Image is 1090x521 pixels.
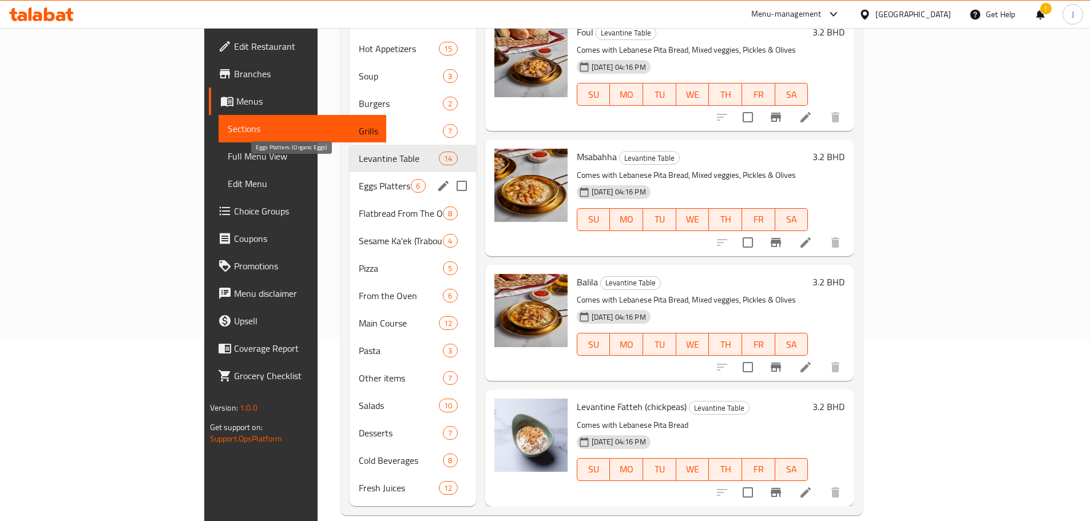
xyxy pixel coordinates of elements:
span: 12 [439,318,457,329]
span: TU [648,211,672,228]
button: MO [610,208,643,231]
button: SA [775,83,808,106]
div: Sesame Ka'ek (Traboulsieh)4 [350,227,475,254]
span: 6 [411,181,425,192]
button: FR [742,458,775,481]
span: 15 [439,43,457,54]
span: 14 [439,153,457,164]
span: SA [780,461,804,478]
button: WE [676,458,710,481]
p: Comes with Lebanese Pita Bread [577,418,808,432]
button: FR [742,83,775,106]
button: SU [577,458,611,481]
button: MO [610,333,643,356]
span: Main Course [359,316,439,330]
span: MO [615,461,639,478]
div: Levantine Table [619,151,680,165]
div: Flatbread From The Oven8 [350,200,475,227]
button: delete [822,479,849,506]
span: SA [780,336,804,353]
a: Full Menu View [219,142,386,170]
div: items [443,97,457,110]
span: SU [582,86,606,103]
button: TH [709,458,742,481]
span: 7 [443,126,457,137]
a: Edit menu item [799,236,812,249]
button: MO [610,458,643,481]
span: Upsell [234,314,377,328]
button: TU [643,333,676,356]
div: [GEOGRAPHIC_DATA] [875,8,951,21]
div: Desserts [359,426,443,440]
p: Comes with Lebanese Pita Bread, Mixed veggies, Pickles & Olives [577,168,808,182]
span: Sesame Ka'ek (Traboulsieh) [359,234,443,248]
span: TU [648,86,672,103]
span: [DATE] 04:16 PM [587,62,651,73]
span: Hot Appetizers [359,42,439,55]
div: Levantine Table14 [350,145,475,172]
h6: 3.2 BHD [812,149,845,165]
div: Cold Beverages [359,454,443,467]
a: Choice Groups [209,197,386,225]
span: 3 [443,71,457,82]
h6: 3.2 BHD [812,399,845,415]
span: SA [780,86,804,103]
button: TH [709,333,742,356]
span: Full Menu View [228,149,377,163]
button: SA [775,333,808,356]
div: items [443,371,457,385]
button: TU [643,83,676,106]
span: SA [780,211,804,228]
button: SU [577,83,611,106]
button: FR [742,333,775,356]
span: 5 [443,263,457,274]
span: Levantine Table [620,152,679,165]
button: MO [610,83,643,106]
span: Pizza [359,261,443,275]
div: items [439,42,457,55]
a: Sections [219,115,386,142]
span: 7 [443,373,457,384]
button: WE [676,208,710,231]
span: 8 [443,455,457,466]
span: Version: [210,400,238,415]
span: WE [681,86,705,103]
a: Edit menu item [799,360,812,374]
span: 10 [439,400,457,411]
div: items [443,289,457,303]
a: Edit Restaurant [209,33,386,60]
span: WE [681,461,705,478]
div: Salads [359,399,439,412]
button: WE [676,333,710,356]
span: Menu disclaimer [234,287,377,300]
span: TU [648,336,672,353]
p: Comes with Lebanese Pita Bread, Mixed veggies, Pickles & Olives [577,43,808,57]
button: WE [676,83,710,106]
span: Eggs Platters: (Organic Eggs) [359,179,411,193]
span: Burgers [359,97,443,110]
div: Pasta3 [350,337,475,364]
div: Burgers2 [350,90,475,117]
a: Edit Menu [219,170,386,197]
div: items [443,344,457,357]
span: Coverage Report [234,341,377,355]
nav: Menu sections [350,3,475,506]
span: TH [714,336,738,353]
span: From the Oven [359,289,443,303]
span: MO [615,336,639,353]
button: delete [822,104,849,131]
div: Hot Appetizers15 [350,35,475,62]
button: delete [822,229,849,256]
div: Eggs Platters: (Organic Eggs)6edit [350,172,475,200]
img: Levantine Fatteh (chickpeas) [494,399,568,472]
span: Levantine Table [359,152,439,165]
span: 8 [443,208,457,219]
span: Coupons [234,232,377,245]
span: Soup [359,69,443,83]
div: Fresh Juices12 [350,474,475,502]
div: items [439,481,457,495]
span: 6 [443,291,457,301]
